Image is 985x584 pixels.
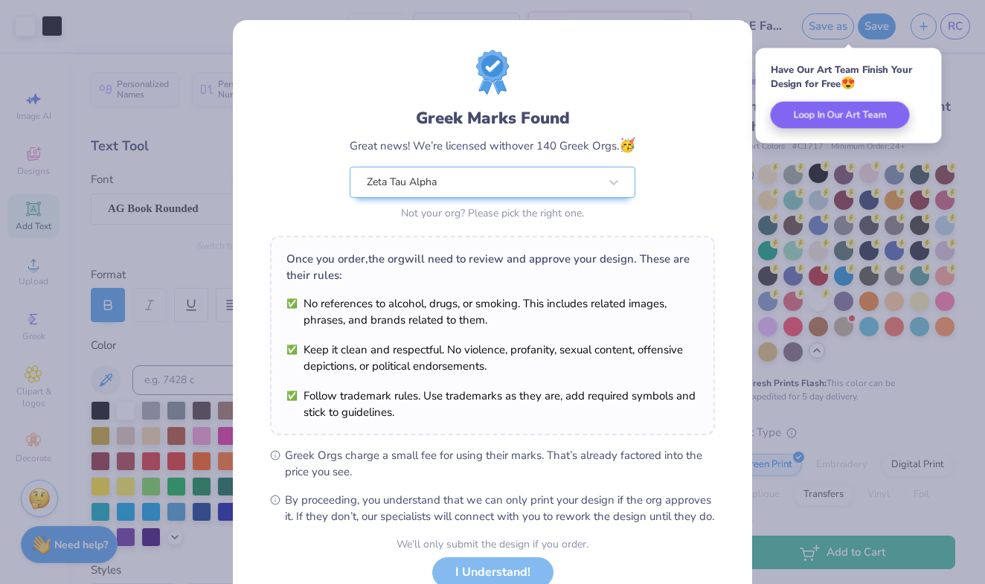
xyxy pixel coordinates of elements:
li: Keep it clean and respectful. No violence, profanity, sexual content, offensive depictions, or po... [286,341,699,374]
img: license-marks-badge.png [476,50,509,94]
span: By proceeding, you understand that we can only print your design if the org approves it. If they ... [285,492,715,524]
li: No references to alcohol, drugs, or smoking. This includes related images, phrases, and brands re... [286,295,699,328]
span: 😍 [841,75,856,92]
div: Great news! We’re licensed with over 140 Greek Orgs. [350,135,635,155]
li: Follow trademark rules. Use trademarks as they are, add required symbols and stick to guidelines. [286,388,699,420]
div: Not your org? Please pick the right one. [350,205,635,221]
button: Loop In Our Art Team [771,102,910,129]
span: Greek Orgs charge a small fee for using their marks. That’s already factored into the price you see. [285,447,715,480]
span: 🥳 [619,136,635,154]
div: Greek Marks Found [350,106,635,130]
div: Have Our Art Team Finish Your Design for Free [771,63,927,91]
div: Once you order, the org will need to review and approve your design. These are their rules: [286,251,699,283]
div: We’ll only submit the design if you order. [397,536,588,552]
